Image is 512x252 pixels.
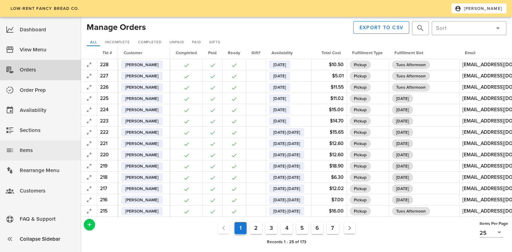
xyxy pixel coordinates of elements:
span: Total Cost [321,50,341,55]
th: Paid [202,46,222,59]
td: 214 [97,217,118,228]
h2: Manage Orders [87,21,146,34]
button: Next page [344,222,355,234]
div: Availability [20,105,75,116]
td: 223 [97,115,118,127]
td: 225 [97,93,118,104]
button: Expand Record [84,60,94,70]
button: Goto Page 7 [327,222,339,234]
span: Paid [192,40,201,44]
span: [DATE]-[DATE] [273,184,300,193]
td: 222 [97,127,118,138]
button: Expand Record [84,161,94,171]
span: Customer [124,50,142,55]
th: Fulfillment Slot [389,46,459,59]
span: Pickup [354,162,367,170]
button: Goto Page 4 [281,222,293,234]
span: [DATE]-[DATE] [273,162,300,170]
span: Pickup [354,151,367,159]
div: Sections [20,125,75,136]
div: Items [20,145,75,156]
div: Collapse Sidebar [20,233,75,245]
div: FAQ & Support [20,213,75,225]
div: Shop Settings [20,205,75,217]
span: [DATE] [273,72,286,80]
span: Items Per Page [480,221,508,226]
span: low-rent fancy bread co. [10,6,79,11]
span: Pickup [354,61,367,69]
td: $11.55 [311,82,346,93]
span: [DATE] [273,94,286,103]
span: Tues Afternoon [396,83,426,92]
button: Expand Record [84,184,94,194]
button: Expand Record [84,206,94,216]
td: 215 [97,206,118,217]
span: [PERSON_NAME] [125,72,158,80]
span: Pickup [354,128,367,137]
span: [PERSON_NAME] [125,94,158,103]
span: [DATE]-[DATE] [273,196,300,204]
a: Paid [189,39,204,46]
span: Incomplete [105,40,130,44]
th: Tkt # [97,46,118,59]
td: 227 [97,70,118,82]
th: Fulfillment Type [346,46,389,59]
button: Expand Record [84,94,94,103]
div: Customers [20,185,75,197]
div: Orders [20,64,75,76]
span: Pickup [354,83,367,92]
a: Gifts [206,39,224,46]
span: Paid [208,50,217,55]
td: 218 [97,172,118,183]
span: [DATE]-[DATE] [273,173,300,182]
button: Expand Record [84,116,94,126]
th: Gift? [246,46,266,59]
span: Email [465,50,475,55]
button: Expand Record [84,127,94,137]
td: $18.90 [311,160,346,172]
span: Fulfillment Slot [394,50,423,55]
span: Gifts [209,40,220,44]
td: $5.01 [311,70,346,82]
span: [PERSON_NAME] [125,128,158,137]
span: [DATE] [396,94,409,103]
span: [DATE]-[DATE] [273,207,300,215]
td: 219 [97,160,118,172]
td: $10.50 [311,59,346,70]
button: Goto Page 5 [296,222,308,234]
span: Pickup [354,94,367,103]
span: [PERSON_NAME] [125,139,158,148]
a: Incomplete [101,39,133,46]
span: Export to CSV [359,25,404,31]
button: Expand Record [84,71,94,81]
span: [PERSON_NAME] [125,184,158,193]
button: Expand Record [84,218,94,227]
span: [PERSON_NAME] [125,117,158,125]
td: $15.00 [311,104,346,115]
a: Unpaid [166,39,187,46]
td: $11.02 [311,93,346,104]
td: $12.02 [311,183,346,194]
span: Tues Afternoon [396,207,426,215]
th: Availability [266,46,311,59]
a: Completed [135,39,165,46]
td: $7.00 [311,194,346,206]
button: Current Page, Page 1 [235,222,246,234]
td: $6.30 [311,172,346,183]
td: $12.60 [311,149,346,160]
div: Rearrange Menu [20,165,75,176]
span: [DATE] [273,61,286,69]
div: Order Prep [20,84,75,96]
nav: Pagination Navigation [96,220,477,236]
td: 224 [97,104,118,115]
button: Expand Record [84,105,94,115]
button: Expand Record [84,172,94,182]
div: Records 1 - 25 of 173 [95,237,478,246]
span: [PERSON_NAME] [125,61,158,69]
button: Expand Record [84,139,94,149]
span: [PERSON_NAME] [125,173,158,182]
span: [PERSON_NAME] [456,5,502,12]
span: [PERSON_NAME] [125,83,158,92]
span: Completed [176,50,197,55]
span: [PERSON_NAME] [125,151,158,159]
